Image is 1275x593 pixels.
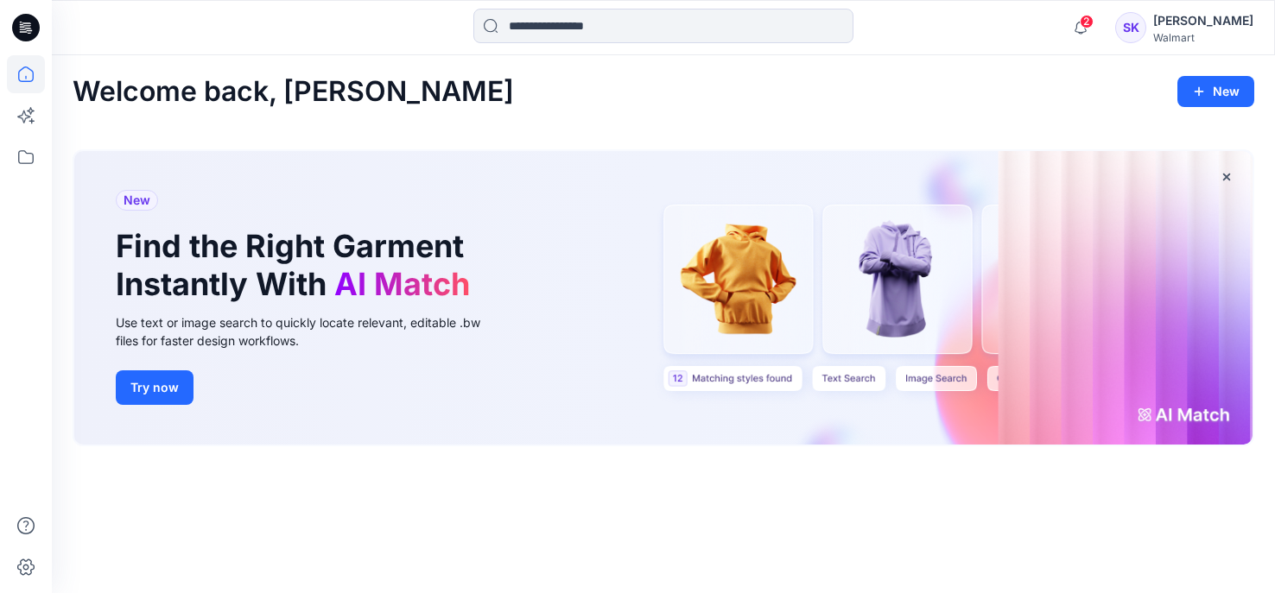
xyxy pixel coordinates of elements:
[1177,76,1254,107] button: New
[124,190,150,211] span: New
[73,76,514,108] h2: Welcome back, [PERSON_NAME]
[1080,15,1094,28] span: 2
[334,265,470,303] span: AI Match
[1153,10,1253,31] div: [PERSON_NAME]
[116,228,479,302] h1: Find the Right Garment Instantly With
[116,370,193,405] button: Try now
[1115,12,1146,43] div: SK
[116,313,504,350] div: Use text or image search to quickly locate relevant, editable .bw files for faster design workflows.
[1153,31,1253,44] div: Walmart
